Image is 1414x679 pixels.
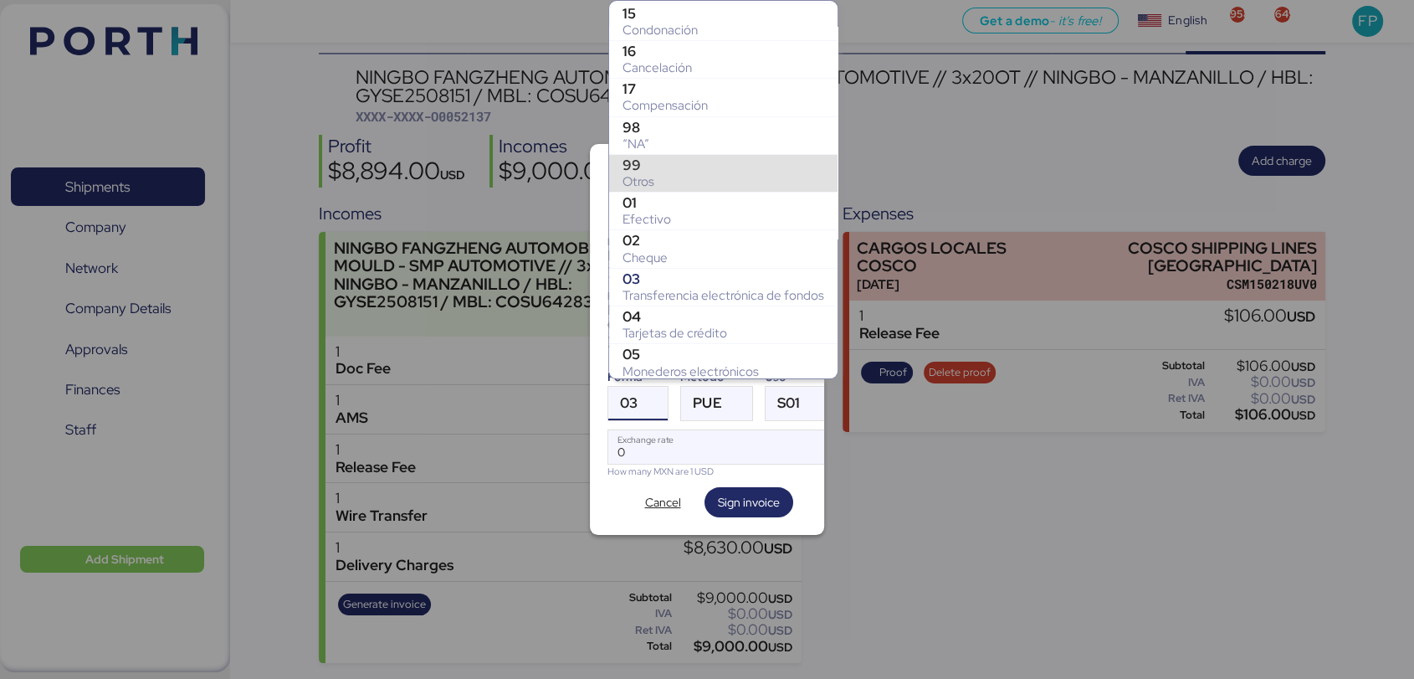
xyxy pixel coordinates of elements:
div: 02 [622,232,824,249]
div: Cheque [622,249,824,266]
div: 05 [622,346,824,363]
div: Compensación [622,97,824,114]
div: 01 [622,194,824,211]
div: Condonación [622,22,824,39]
span: PUE [693,396,721,410]
span: Cancel [645,492,681,512]
span: 03 [620,396,638,410]
input: Exchange rate [608,430,830,464]
span: Sign invoice [718,492,780,512]
button: Sign invoice [704,487,793,517]
div: 03 [622,270,824,287]
div: Transferencia electrónica de fondos [622,287,824,304]
button: Cancel [621,487,704,517]
span: S01 [777,396,800,410]
div: 17 [622,80,824,97]
div: Monederos electrónicos [622,363,824,380]
div: 99 [622,157,824,173]
div: 98 [622,119,824,136]
div: Cancelación [622,59,824,76]
div: 04 [622,308,824,325]
div: Otros [622,173,824,190]
div: How many MXN are 1 USD [607,465,831,479]
div: “NA” [622,136,824,152]
div: 16 [622,43,824,59]
div: Tarjetas de crédito [622,325,824,342]
div: Forma [607,368,669,386]
div: Efectivo [622,211,824,228]
div: 15 [622,5,824,22]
